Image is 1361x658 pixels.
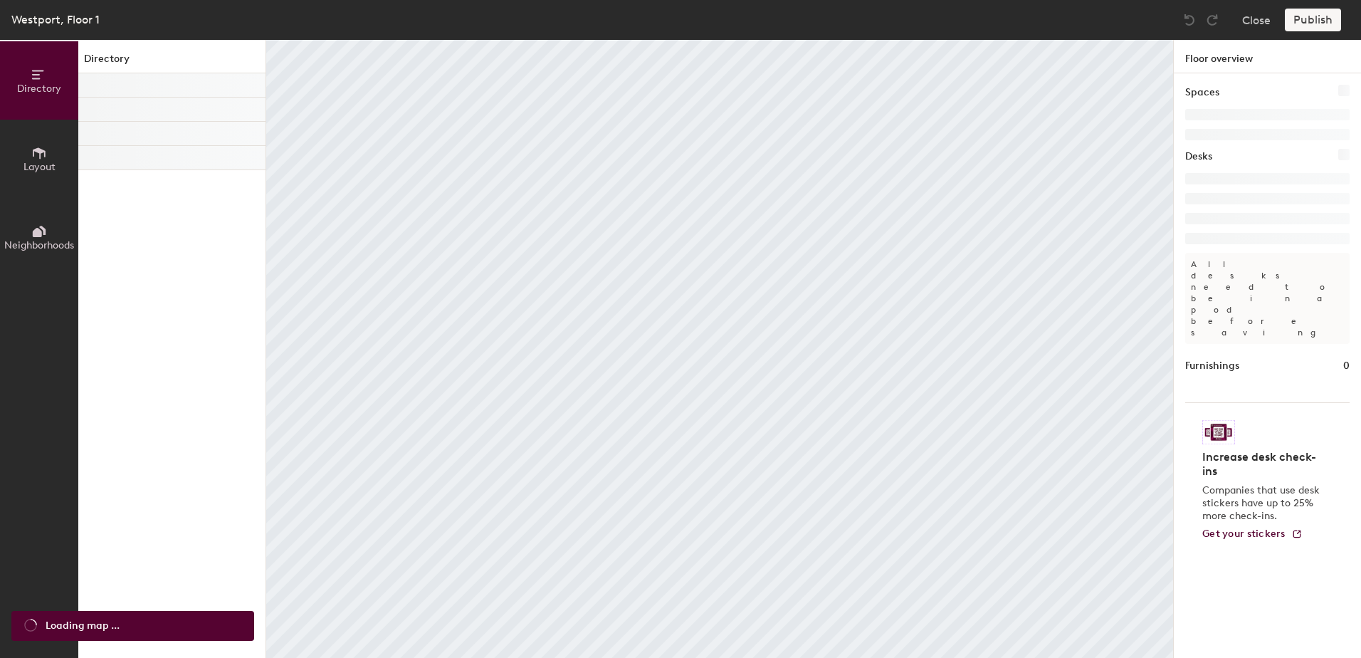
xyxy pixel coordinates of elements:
[4,239,74,251] span: Neighborhoods
[17,83,61,95] span: Directory
[1202,450,1324,479] h4: Increase desk check-ins
[1202,420,1235,444] img: Sticker logo
[1202,528,1286,540] span: Get your stickers
[11,11,100,28] div: Westport, Floor 1
[78,51,266,73] h1: Directory
[1242,9,1271,31] button: Close
[1202,528,1303,540] a: Get your stickers
[1185,85,1219,100] h1: Spaces
[1343,358,1350,374] h1: 0
[23,161,56,173] span: Layout
[266,40,1173,658] canvas: Map
[1202,484,1324,523] p: Companies that use desk stickers have up to 25% more check-ins.
[1182,13,1197,27] img: Undo
[1185,358,1239,374] h1: Furnishings
[46,618,120,634] span: Loading map ...
[1174,40,1361,73] h1: Floor overview
[1185,253,1350,344] p: All desks need to be in a pod before saving
[1185,149,1212,164] h1: Desks
[1205,13,1219,27] img: Redo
